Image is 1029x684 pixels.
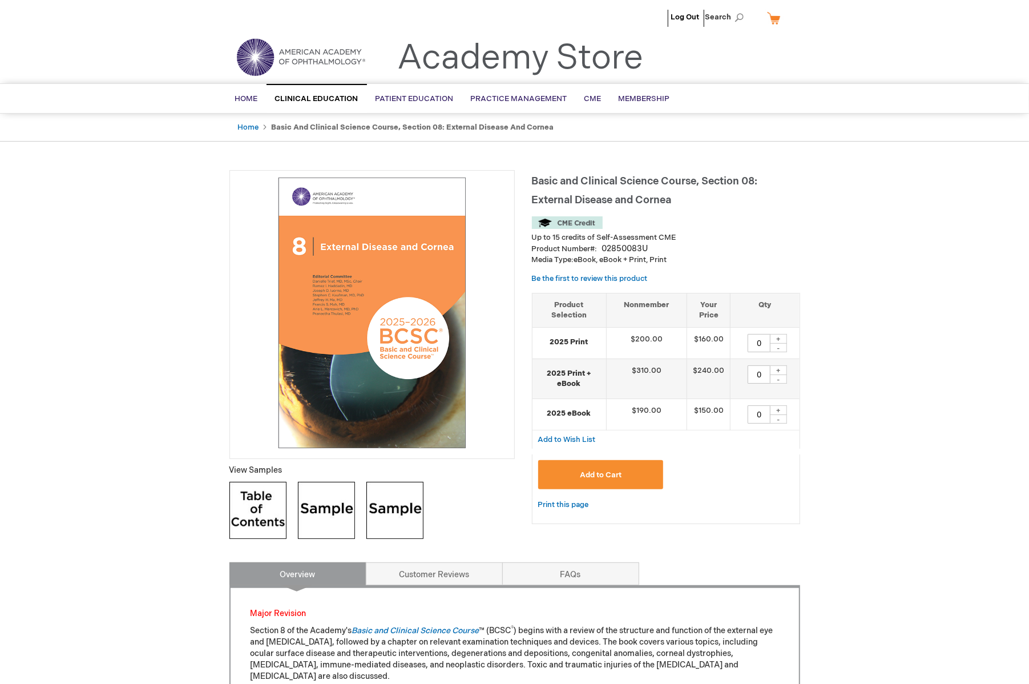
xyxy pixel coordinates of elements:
p: eBook, eBook + Print, Print [532,255,800,265]
span: Add to Wish List [538,435,596,444]
a: Home [238,123,259,132]
div: + [770,405,787,415]
font: Major Revision [251,609,306,618]
span: Add to Cart [580,470,622,480]
a: Add to Wish List [538,434,596,444]
input: Qty [748,334,770,352]
th: Qty [731,293,800,327]
img: Basic and Clinical Science Course, Section 08: External Disease and Cornea [236,176,509,449]
img: Click to view [229,482,286,539]
td: $240.00 [687,359,731,399]
a: FAQs [502,562,639,585]
strong: 2025 eBook [538,408,600,419]
img: CME Credit [532,216,603,229]
strong: Product Number [532,244,598,254]
span: Practice Management [471,94,567,103]
button: Add to Cart [538,460,664,489]
th: Your Price [687,293,731,327]
strong: Basic and Clinical Science Course, Section 08: External Disease and Cornea [272,123,554,132]
a: Print this page [538,498,589,512]
img: Click to view [298,482,355,539]
input: Qty [748,405,770,424]
span: Basic and Clinical Science Course, Section 08: External Disease and Cornea [532,175,758,206]
div: + [770,334,787,344]
p: Section 8 of the Academy's ™ (BCSC ) begins with a review of the structure and function of the ex... [251,625,779,682]
a: Overview [229,562,366,585]
strong: 2025 Print + eBook [538,368,600,389]
strong: Media Type: [532,255,574,264]
a: Basic and Clinical Science Course [352,626,479,635]
span: Membership [619,94,670,103]
span: Home [235,94,258,103]
span: CME [584,94,602,103]
li: Up to 15 credits of Self-Assessment CME [532,232,800,243]
sup: ® [511,625,514,632]
div: - [770,415,787,424]
img: Click to view [366,482,423,539]
a: Academy Store [398,38,644,79]
td: $150.00 [687,399,731,430]
td: $200.00 [606,327,687,359]
a: Be the first to review this product [532,274,648,283]
input: Qty [748,365,770,384]
div: - [770,343,787,352]
td: $190.00 [606,399,687,430]
a: Log Out [671,13,700,22]
strong: 2025 Print [538,337,600,348]
td: $160.00 [687,327,731,359]
td: $310.00 [606,359,687,399]
span: Search [705,6,749,29]
div: 02850083U [602,243,648,255]
th: Nonmember [606,293,687,327]
div: - [770,375,787,384]
th: Product Selection [532,293,607,327]
div: + [770,365,787,375]
p: View Samples [229,465,515,476]
a: Customer Reviews [366,562,503,585]
span: Clinical Education [275,94,358,103]
span: Patient Education [376,94,454,103]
